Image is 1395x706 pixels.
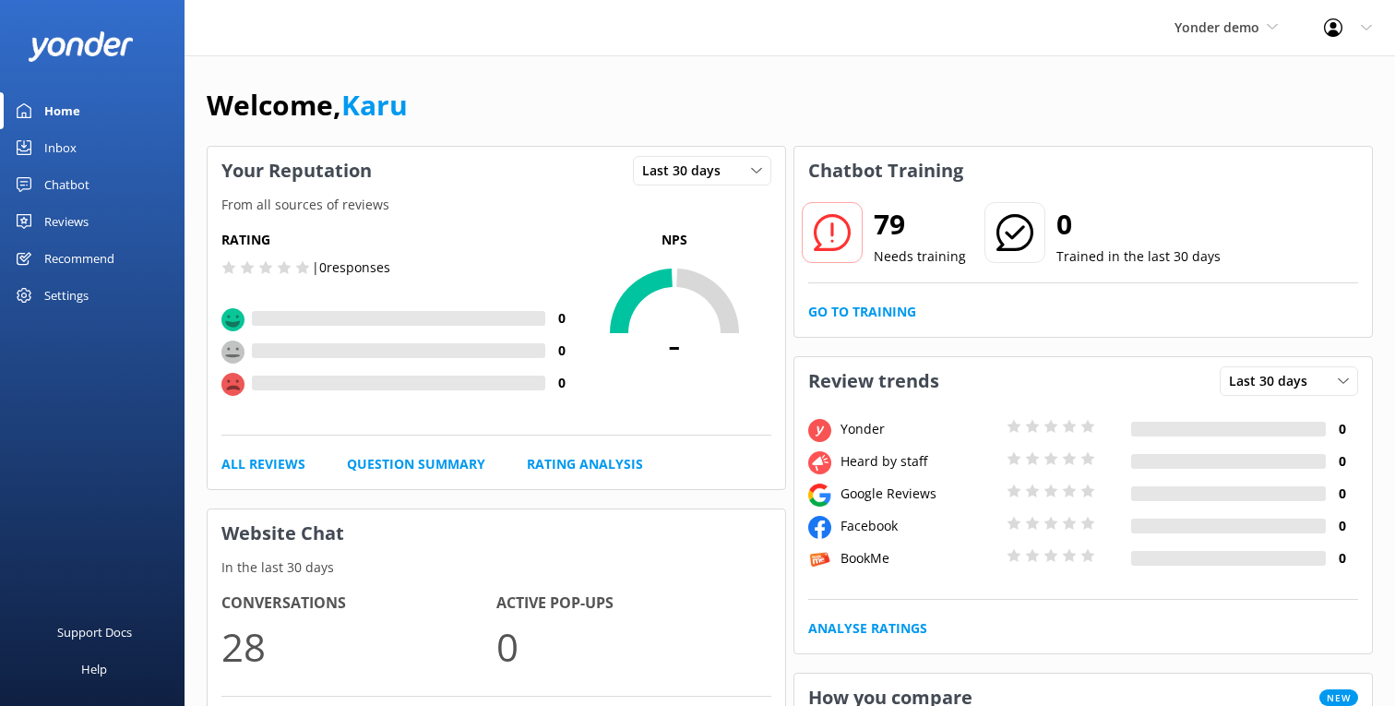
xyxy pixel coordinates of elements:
[1326,419,1358,439] h4: 0
[44,166,89,203] div: Chatbot
[794,147,977,195] h3: Chatbot Training
[1326,548,1358,568] h4: 0
[28,31,134,62] img: yonder-white-logo.png
[221,592,496,616] h4: Conversations
[808,302,916,322] a: Go to Training
[794,357,953,405] h3: Review trends
[836,451,1002,472] div: Heard by staff
[57,614,132,651] div: Support Docs
[1229,371,1318,391] span: Last 30 days
[527,454,643,474] a: Rating Analysis
[578,320,771,366] span: -
[1326,451,1358,472] h4: 0
[221,454,305,474] a: All Reviews
[836,419,1002,439] div: Yonder
[1056,246,1221,267] p: Trained in the last 30 days
[874,246,966,267] p: Needs training
[545,308,578,329] h4: 0
[44,240,114,277] div: Recommend
[836,548,1002,568] div: BookMe
[545,341,578,361] h4: 0
[208,147,386,195] h3: Your Reputation
[496,592,771,616] h4: Active Pop-ups
[836,516,1002,536] div: Facebook
[44,203,89,240] div: Reviews
[874,202,966,246] h2: 79
[208,195,785,215] p: From all sources of reviews
[207,83,408,127] h1: Welcome,
[1319,689,1358,706] span: New
[208,509,785,557] h3: Website Chat
[221,230,578,250] h5: Rating
[44,277,89,314] div: Settings
[1326,484,1358,504] h4: 0
[1174,18,1259,36] span: Yonder demo
[1056,202,1221,246] h2: 0
[347,454,485,474] a: Question Summary
[221,616,496,677] p: 28
[545,373,578,393] h4: 0
[578,230,771,250] p: NPS
[496,616,771,677] p: 0
[1326,516,1358,536] h4: 0
[836,484,1002,504] div: Google Reviews
[44,92,80,129] div: Home
[312,257,390,278] p: | 0 responses
[642,161,732,181] span: Last 30 days
[808,618,927,639] a: Analyse Ratings
[44,129,77,166] div: Inbox
[341,86,408,124] a: Karu
[208,557,785,578] p: In the last 30 days
[81,651,107,688] div: Help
